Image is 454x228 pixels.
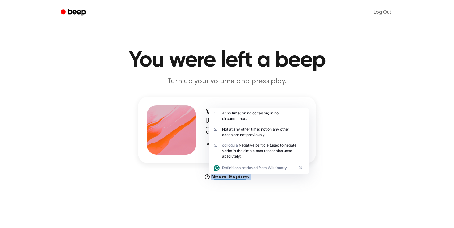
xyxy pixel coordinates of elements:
h1: You were left a beep [69,49,385,72]
a: Log Out [368,5,397,20]
span: 0:00 [206,130,214,136]
button: 0.8x [206,139,216,149]
div: Never Expires [138,173,316,180]
a: Beep [57,6,91,19]
h3: Voice Note [206,108,307,116]
span: [DATE] · 09:40 PM [206,118,249,123]
p: Turn up your volume and press play. [108,77,346,87]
